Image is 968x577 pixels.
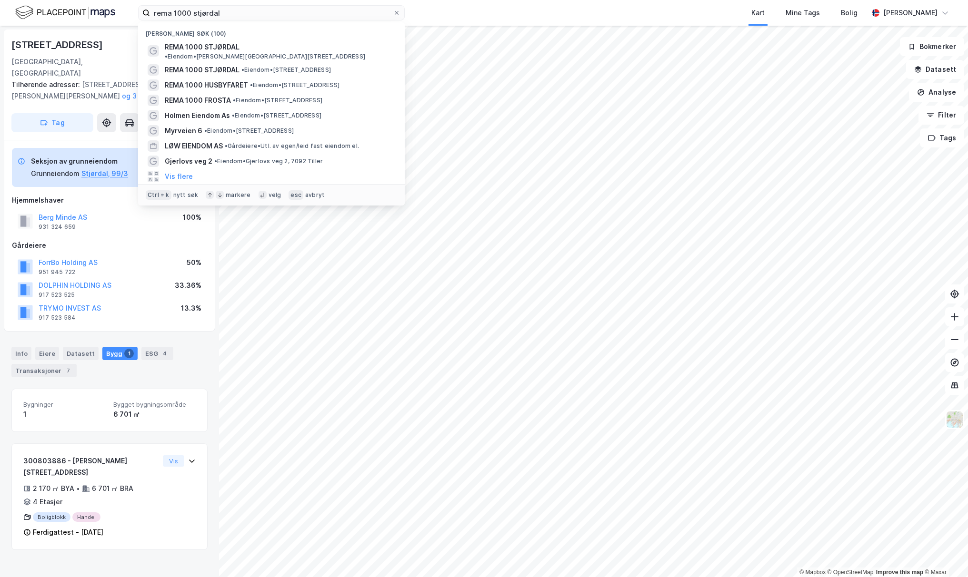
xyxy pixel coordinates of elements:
span: Eiendom • [STREET_ADDRESS] [233,97,322,104]
div: 931 324 659 [39,223,76,231]
span: Myrveien 6 [165,125,202,137]
div: 33.36% [175,280,201,291]
span: REMA 1000 STJØRDAL [165,41,240,53]
div: 100% [183,212,201,223]
div: • [76,485,80,492]
img: logo.f888ab2527a4732fd821a326f86c7f29.svg [15,4,115,21]
div: 50% [187,257,201,268]
div: [GEOGRAPHIC_DATA], [GEOGRAPHIC_DATA] [11,56,150,79]
div: 6 701 ㎡ [113,409,196,420]
span: Eiendom • [STREET_ADDRESS] [250,81,339,89]
div: 4 [160,349,170,358]
div: Kart [751,7,765,19]
span: REMA 1000 FROSTA [165,95,231,106]
span: Bygninger [23,401,106,409]
a: Improve this map [876,569,923,576]
span: Tilhørende adresser: [11,80,82,88]
span: • [165,53,168,60]
span: • [233,97,236,104]
div: 13.3% [181,303,201,314]
div: 4 Etasjer [33,496,62,508]
div: Hjemmelshaver [12,195,207,206]
span: • [214,157,217,165]
div: markere [226,191,250,199]
div: 1 [23,409,106,420]
div: Mine Tags [786,7,820,19]
div: Datasett [63,347,99,360]
div: 951 945 722 [39,268,75,276]
div: Ferdigattest - [DATE] [33,527,103,538]
div: 1 [124,349,134,358]
span: • [250,81,253,88]
div: Seksjon av grunneiendom [31,156,128,167]
span: Gårdeiere • Utl. av egen/leid fast eiendom el. [225,142,359,150]
div: 917 523 525 [39,291,75,299]
div: Gårdeiere [12,240,207,251]
button: Datasett [906,60,964,79]
span: REMA 1000 STJØRDAL [165,64,240,76]
a: Mapbox [799,569,826,576]
div: [STREET_ADDRESS][PERSON_NAME][PERSON_NAME] [11,79,200,102]
button: Tag [11,113,93,132]
div: Ctrl + k [146,190,171,200]
iframe: Chat Widget [920,531,968,577]
div: Bygg [102,347,138,360]
div: 7 [63,366,73,375]
span: Eiendom • [PERSON_NAME][GEOGRAPHIC_DATA][STREET_ADDRESS] [165,53,365,60]
span: Holmen Eiendom As [165,110,230,121]
div: [PERSON_NAME] søk (100) [138,22,405,39]
span: Eiendom • [STREET_ADDRESS] [204,127,294,135]
img: Z [946,411,964,429]
div: [PERSON_NAME] [883,7,938,19]
button: Vis flere [165,171,193,182]
span: Gjerlovs veg 2 [165,156,212,167]
button: Bokmerker [900,37,964,56]
span: LØW EIENDOM AS [165,140,223,152]
div: 300803886 - [PERSON_NAME][STREET_ADDRESS] [23,455,159,478]
span: Eiendom • [STREET_ADDRESS] [232,112,321,119]
span: REMA 1000 HUSBYFARET [165,79,248,91]
span: Eiendom • Gjerlovs veg 2, 7092 Tiller [214,157,323,165]
button: Filter [918,106,964,125]
div: 917 523 584 [39,314,76,322]
a: OpenStreetMap [828,569,874,576]
div: Bolig [841,7,858,19]
div: Eiere [35,347,59,360]
div: avbryt [305,191,325,199]
div: Info [11,347,31,360]
span: • [204,127,207,134]
button: Stjørdal, 99/3 [81,168,128,179]
div: Transaksjoner [11,364,77,377]
span: • [232,112,235,119]
span: • [241,66,244,73]
div: 2 170 ㎡ BYA [33,483,74,494]
div: nytt søk [173,191,199,199]
span: Eiendom • [STREET_ADDRESS] [241,66,331,74]
div: Grunneiendom [31,168,80,179]
div: Kontrollprogram for chat [920,531,968,577]
div: [STREET_ADDRESS] [11,37,105,52]
input: Søk på adresse, matrikkel, gårdeiere, leietakere eller personer [150,6,393,20]
div: esc [289,190,303,200]
span: Bygget bygningsområde [113,401,196,409]
div: 6 701 ㎡ BRA [92,483,133,494]
button: Vis [163,455,184,467]
div: ESG [141,347,173,360]
div: velg [269,191,281,199]
button: Analyse [909,83,964,102]
span: • [225,142,228,149]
button: Tags [920,128,964,147]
